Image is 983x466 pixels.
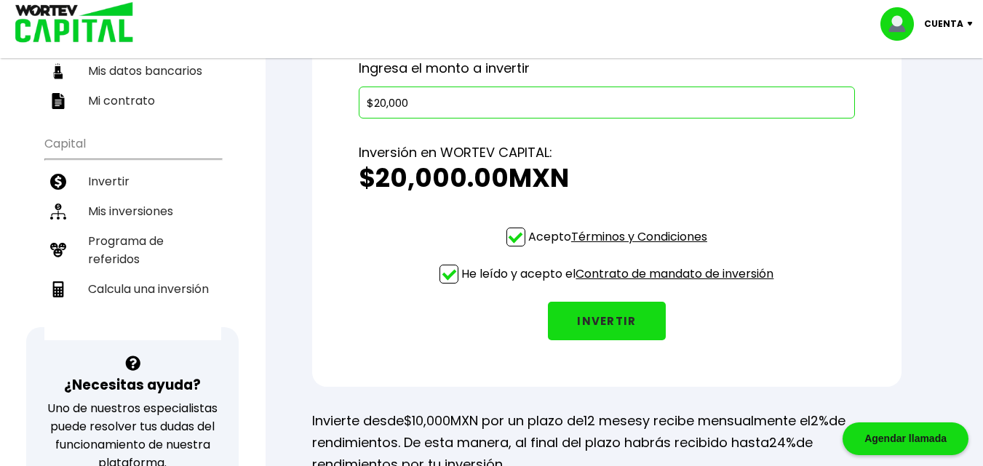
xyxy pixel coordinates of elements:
a: Invertir [44,166,221,196]
a: Programa de referidos [44,226,221,274]
span: 24% [769,433,796,451]
p: He leído y acepto el [461,265,773,283]
p: Cuenta [924,13,963,35]
img: profile-image [880,7,924,41]
img: calculadora-icon.17d418c4.svg [50,281,66,297]
img: contrato-icon.f2db500c.svg [50,93,66,109]
a: Calcula una inversión [44,274,221,304]
span: $10,000 [404,411,450,430]
img: icon-down [963,22,983,26]
a: Mis datos bancarios [44,56,221,86]
h2: $20,000.00 MXN [359,164,855,193]
a: Contrato de mandato de inversión [576,265,773,282]
div: Agendar llamada [843,422,968,455]
a: Términos y Condiciones [571,228,707,245]
h3: ¿Necesitas ayuda? [64,374,201,395]
p: Inversión en WORTEV CAPITAL: [359,142,855,164]
ul: Capital [44,127,221,340]
p: Acepto [528,228,707,246]
span: 2% [811,411,829,430]
span: 12 meses [584,411,642,430]
a: Mis inversiones [44,196,221,226]
img: datos-icon.10cf9172.svg [50,63,66,79]
img: invertir-icon.b3b967d7.svg [50,174,66,190]
img: inversiones-icon.6695dc30.svg [50,204,66,220]
p: Ingresa el monto a invertir [359,57,855,79]
button: INVERTIR [548,302,666,340]
img: recomiendanos-icon.9b8e9327.svg [50,242,66,258]
a: Mi contrato [44,86,221,116]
